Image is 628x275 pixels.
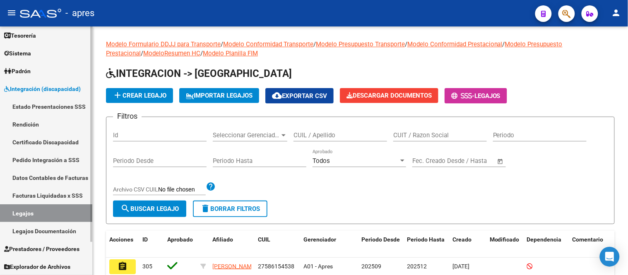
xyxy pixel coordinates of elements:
span: CUIL [258,236,270,243]
a: Modelo Presupuesto Transporte [316,41,405,48]
a: ModeloResumen HC [143,50,200,57]
datatable-header-cell: Acciones [106,231,139,258]
span: Creado [452,236,472,243]
span: 202512 [407,263,427,270]
span: Descargar Documentos [346,92,432,99]
span: Modificado [490,236,520,243]
span: - apres [65,4,94,22]
input: Archivo CSV CUIL [158,186,206,194]
a: Modelo Conformidad Transporte [223,41,313,48]
input: Fecha inicio [412,157,446,165]
button: Crear Legajo [106,88,173,103]
span: 202509 [361,263,381,270]
span: Todos [313,157,330,165]
mat-icon: assignment [118,261,128,271]
button: Exportar CSV [265,88,334,103]
datatable-header-cell: ID [139,231,164,258]
span: Comentario [573,236,604,243]
span: Padrón [4,67,31,76]
datatable-header-cell: Aprobado [164,231,197,258]
span: 305 [142,263,152,270]
span: Seleccionar Gerenciador [213,132,280,139]
mat-icon: add [113,90,123,100]
datatable-header-cell: Periodo Desde [358,231,404,258]
span: - [451,92,474,100]
datatable-header-cell: CUIL [255,231,300,258]
span: Dependencia [527,236,562,243]
span: Afiliado [212,236,233,243]
span: Explorador de Archivos [4,262,70,271]
span: Aprobado [167,236,193,243]
span: Acciones [109,236,133,243]
a: Modelo Conformidad Prestacional [407,41,503,48]
a: Modelo Formulario DDJJ para Transporte [106,41,221,48]
button: Borrar Filtros [193,201,267,217]
span: Prestadores / Proveedores [4,244,79,253]
button: -Legajos [445,88,507,103]
span: INTEGRACION -> [GEOGRAPHIC_DATA] [106,68,292,79]
datatable-header-cell: Modificado [486,231,524,258]
span: Borrar Filtros [200,205,260,213]
mat-icon: help [206,182,216,191]
mat-icon: menu [7,8,17,18]
input: Fecha fin [453,157,493,165]
span: ID [142,236,148,243]
button: Buscar Legajo [113,201,186,217]
button: IMPORTAR LEGAJOS [179,88,259,103]
mat-icon: person [611,8,621,18]
span: Buscar Legajo [120,205,179,213]
datatable-header-cell: Dependencia [524,231,569,258]
button: Open calendar [496,157,505,166]
span: Legajos [474,92,500,100]
a: Modelo Planilla FIM [203,50,258,57]
span: Periodo Desde [361,236,400,243]
mat-icon: delete [200,203,210,213]
datatable-header-cell: Creado [449,231,486,258]
span: Gerenciador [303,236,336,243]
span: 27586154538 [258,263,294,270]
datatable-header-cell: Afiliado [209,231,255,258]
span: Tesorería [4,31,36,40]
span: [DATE] [452,263,469,270]
span: Archivo CSV CUIL [113,186,158,193]
mat-icon: search [120,203,130,213]
datatable-header-cell: Comentario [569,231,619,258]
span: A01 - Apres [303,263,333,270]
h3: Filtros [113,110,142,122]
span: Integración (discapacidad) [4,84,81,93]
span: Periodo Hasta [407,236,445,243]
div: Open Intercom Messenger [600,247,620,267]
span: IMPORTAR LEGAJOS [186,92,253,99]
span: Crear Legajo [113,92,166,99]
datatable-header-cell: Gerenciador [300,231,358,258]
button: Descargar Documentos [340,88,438,103]
span: Exportar CSV [272,92,327,100]
span: [PERSON_NAME] [212,263,257,270]
mat-icon: cloud_download [272,91,282,100]
span: Sistema [4,49,31,58]
datatable-header-cell: Periodo Hasta [404,231,449,258]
